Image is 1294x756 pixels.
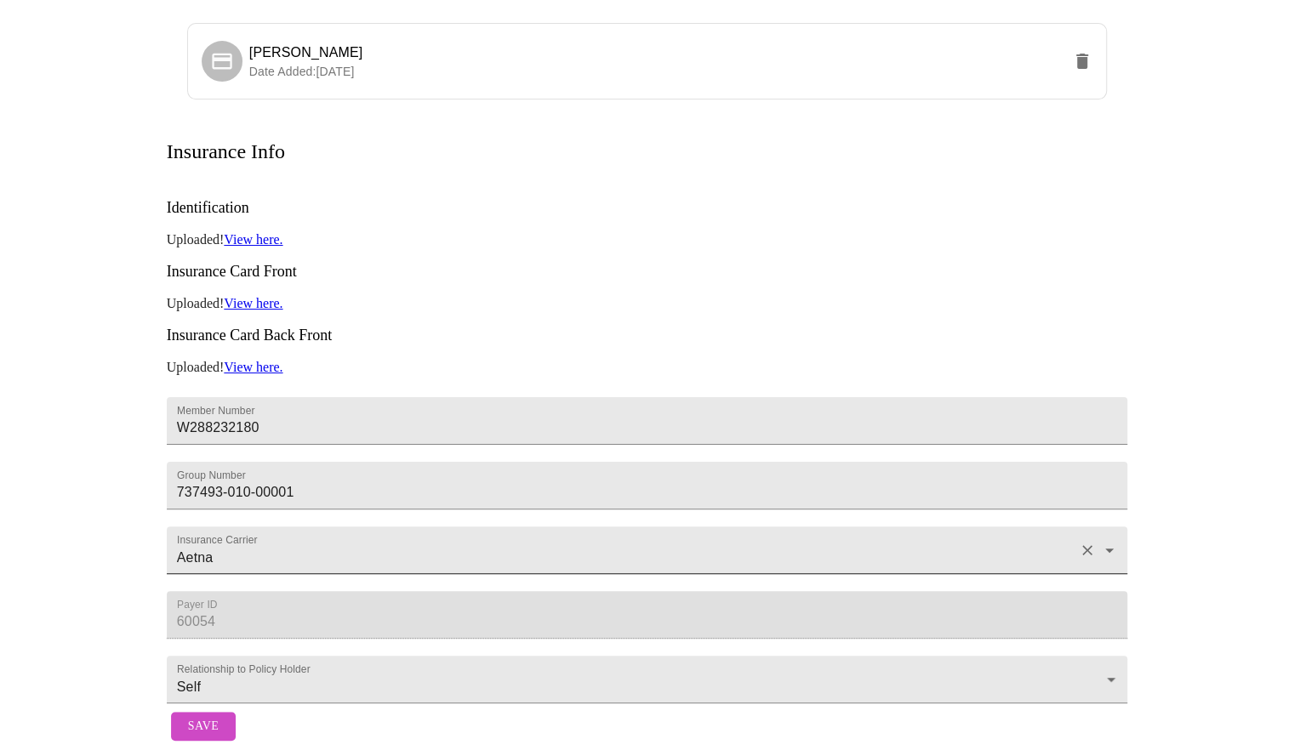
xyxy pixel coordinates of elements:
p: Uploaded! [167,296,1128,311]
h3: Insurance Card Front [167,263,1128,281]
button: Clear [1075,538,1099,562]
p: Uploaded! [167,232,1128,247]
span: Date Added: [DATE] [249,65,355,78]
p: Uploaded! [167,360,1128,375]
h3: Insurance Card Back Front [167,327,1128,344]
button: delete [1062,41,1103,82]
button: Save [171,712,236,742]
button: Open [1097,538,1121,562]
span: Save [188,716,219,737]
div: Self [167,656,1128,703]
h3: Identification [167,199,1128,217]
a: View here. [224,296,282,310]
h3: Insurance Info [167,140,285,163]
a: View here. [224,360,282,374]
span: [PERSON_NAME] [249,45,363,60]
a: View here. [224,232,282,247]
